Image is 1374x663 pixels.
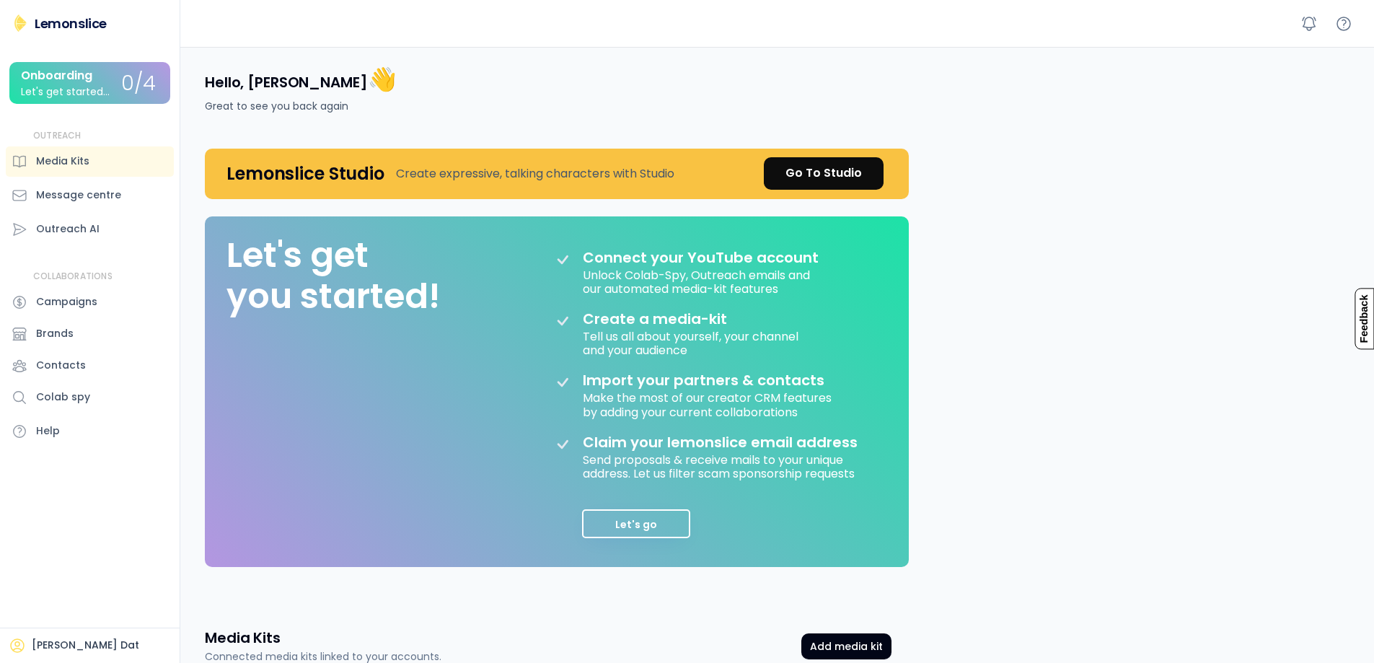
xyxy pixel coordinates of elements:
div: Help [36,423,60,439]
button: Let's go [582,509,690,538]
div: Go To Studio [785,164,862,182]
h4: Lemonslice Studio [226,162,384,185]
div: Colab spy [36,390,90,405]
h4: Hello, [PERSON_NAME] [205,64,396,95]
button: Add media kit [801,633,891,659]
div: Outreach AI [36,221,100,237]
div: Contacts [36,358,86,373]
div: Connect your YouTube account [583,249,819,266]
div: Unlock Colab-Spy, Outreach emails and our automated media-kit features [583,266,813,296]
a: Go To Studio [764,157,884,190]
div: Make the most of our creator CRM features by adding your current collaborations [583,389,834,418]
div: COLLABORATIONS [33,271,113,283]
div: Create expressive, talking characters with Studio [396,165,674,183]
div: Lemonslice [35,14,107,32]
div: Tell us all about yourself, your channel and your audience [583,328,801,357]
div: Great to see you back again [205,99,348,114]
div: Send proposals & receive mails to your unique address. Let us filter scam sponsorship requests [583,451,871,480]
div: Brands [36,326,74,341]
h3: Media Kits [205,628,281,648]
div: Media Kits [36,154,89,169]
div: [PERSON_NAME] Dat [32,638,139,653]
div: 0/4 [121,73,156,95]
div: Message centre [36,188,121,203]
div: Campaigns [36,294,97,309]
div: Let's get started... [21,87,110,97]
div: Import your partners & contacts [583,372,824,389]
div: OUTREACH [33,130,82,142]
font: 👋 [368,63,397,95]
img: Lemonslice [12,14,29,32]
div: Let's get you started! [226,234,440,317]
div: Onboarding [21,69,92,82]
div: Claim your lemonslice email address [583,434,858,451]
div: Create a media-kit [583,310,763,328]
